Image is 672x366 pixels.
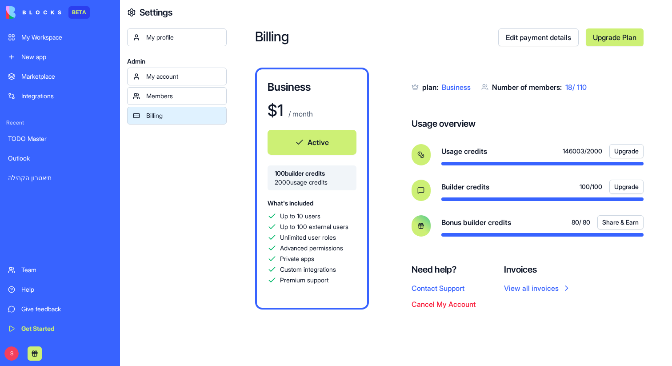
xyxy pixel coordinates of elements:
h2: Billing [255,28,498,46]
span: 100 builder credits [275,169,349,178]
div: Help [21,285,112,294]
div: Team [21,265,112,274]
h4: Invoices [504,263,571,276]
div: TODO Master [8,134,112,143]
a: Give feedback [3,300,117,318]
span: S [4,346,19,361]
h4: Usage overview [412,117,476,130]
span: Unlimited user roles [280,233,336,242]
p: / month [287,109,313,119]
a: Business$1 / monthActive100builder credits2000usage creditsWhat's includedUp to 10 usersUp to 100... [255,68,369,310]
button: Upgrade [609,180,644,194]
span: Recent [3,119,117,126]
button: Contact Support [412,283,464,294]
div: Members [146,92,221,101]
div: Billing [146,111,221,120]
a: My account [127,68,227,85]
h4: Settings [140,6,172,19]
h1: $ 1 [268,101,283,119]
a: תיאטרון הקהילה [3,169,117,187]
h4: Need help? [412,263,476,276]
a: Get Started [3,320,117,338]
div: BETA [68,6,90,19]
span: 146003 / 2000 [563,147,602,156]
span: Bonus builder credits [441,217,511,228]
div: My Workspace [21,33,112,42]
span: Premium support [280,276,328,285]
a: My Workspace [3,28,117,46]
a: My profile [127,28,227,46]
button: Upgrade [609,144,644,158]
a: Team [3,261,117,279]
button: Active [268,130,356,155]
span: Builder credits [441,181,489,192]
div: Get Started [21,324,112,333]
div: Outlook [8,154,112,163]
a: Help [3,281,117,298]
div: Integrations [21,92,112,101]
span: Usage credits [441,146,487,157]
h3: Business [268,80,356,94]
span: Business [442,83,471,92]
div: New app [21,52,112,61]
span: Advanced permissions [280,244,343,253]
img: logo [6,6,61,19]
a: TODO Master [3,130,117,148]
button: Share & Earn [597,215,644,229]
a: New app [3,48,117,66]
span: Number of members: [492,83,562,92]
a: View all invoices [504,283,571,294]
a: Upgrade Plan [586,28,644,46]
span: Custom integrations [280,265,336,274]
span: What's included [268,199,313,207]
div: Marketplace [21,72,112,81]
a: Integrations [3,87,117,105]
span: Private apps [280,254,314,263]
div: My profile [146,33,221,42]
div: My account [146,72,221,81]
a: Billing [127,107,227,125]
span: plan: [422,83,438,92]
a: Members [127,87,227,105]
a: BETA [6,6,90,19]
span: 100 / 100 [580,182,602,191]
span: Up to 10 users [280,212,320,221]
span: Admin [127,57,227,66]
span: Up to 100 external users [280,222,348,231]
span: 18 / 110 [565,83,587,92]
button: Cancel My Account [412,299,476,310]
a: Outlook [3,149,117,167]
a: Edit payment details [498,28,579,46]
div: תיאטרון הקהילה [8,173,112,182]
span: 2000 usage credits [275,178,349,187]
div: Give feedback [21,305,112,314]
a: Marketplace [3,68,117,85]
span: 80 / 80 [572,218,590,227]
